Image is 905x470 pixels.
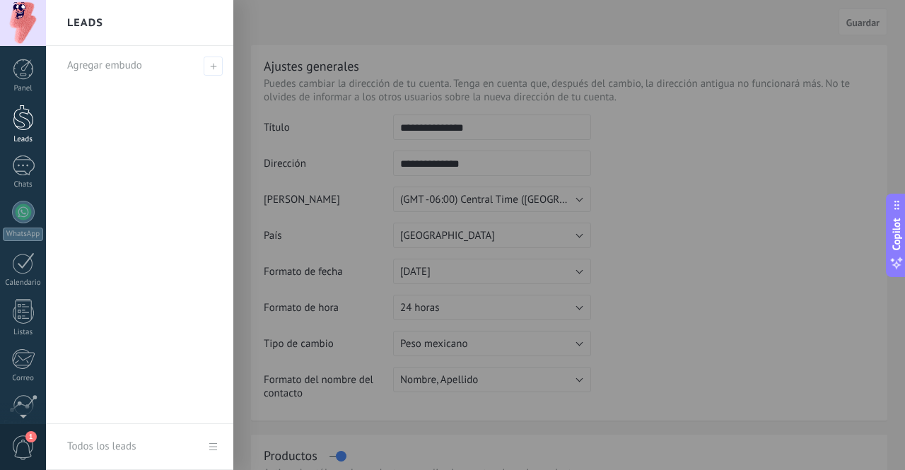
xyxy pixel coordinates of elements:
div: Calendario [3,278,44,288]
div: Correo [3,374,44,383]
h2: Leads [67,1,103,45]
div: Leads [3,135,44,144]
a: Todos los leads [46,424,233,470]
div: Listas [3,328,44,337]
div: Chats [3,180,44,189]
span: Agregar embudo [67,59,142,72]
div: WhatsApp [3,228,43,241]
span: Copilot [889,218,904,250]
div: Panel [3,84,44,93]
span: 1 [25,431,37,442]
span: Agregar embudo [204,57,223,76]
div: Todos los leads [67,427,136,466]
